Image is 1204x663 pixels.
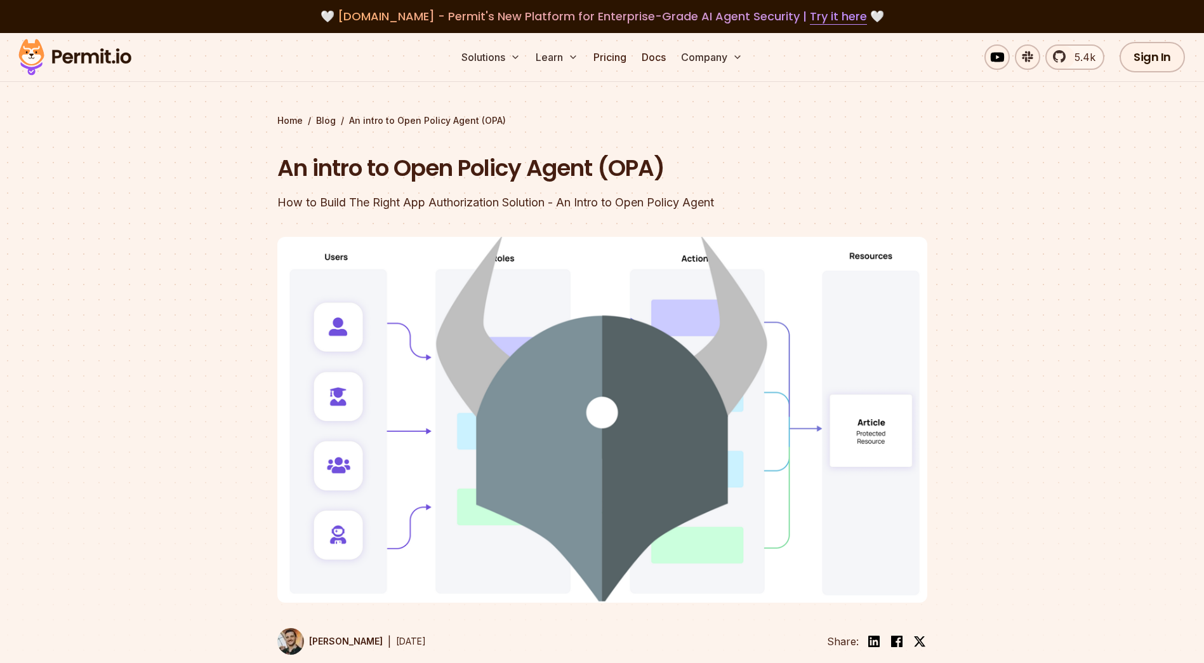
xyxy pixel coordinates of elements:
a: [PERSON_NAME] [277,628,383,655]
li: Share: [827,634,859,649]
button: Solutions [456,44,526,70]
a: Try it here [810,8,867,25]
div: / / [277,114,927,127]
span: [DOMAIN_NAME] - Permit's New Platform for Enterprise-Grade AI Agent Security | [338,8,867,24]
img: Daniel Bass [277,628,304,655]
img: facebook [889,634,904,649]
a: Blog [316,114,336,127]
a: 5.4k [1045,44,1104,70]
img: twitter [913,635,926,648]
a: Sign In [1120,42,1185,72]
a: Home [277,114,303,127]
div: | [388,634,391,649]
img: linkedin [866,634,882,649]
button: Company [676,44,748,70]
img: Permit logo [13,36,137,79]
a: Docs [637,44,671,70]
div: 🤍 🤍 [30,8,1174,25]
h1: An intro to Open Policy Agent (OPA) [277,152,765,184]
span: 5.4k [1067,50,1095,65]
div: How to Build The Right App Authorization Solution - An Intro to Open Policy Agent [277,194,765,211]
a: Pricing [588,44,632,70]
p: [PERSON_NAME] [309,635,383,648]
img: An intro to Open Policy Agent (OPA) [277,237,927,603]
button: Learn [531,44,583,70]
time: [DATE] [396,636,426,646]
